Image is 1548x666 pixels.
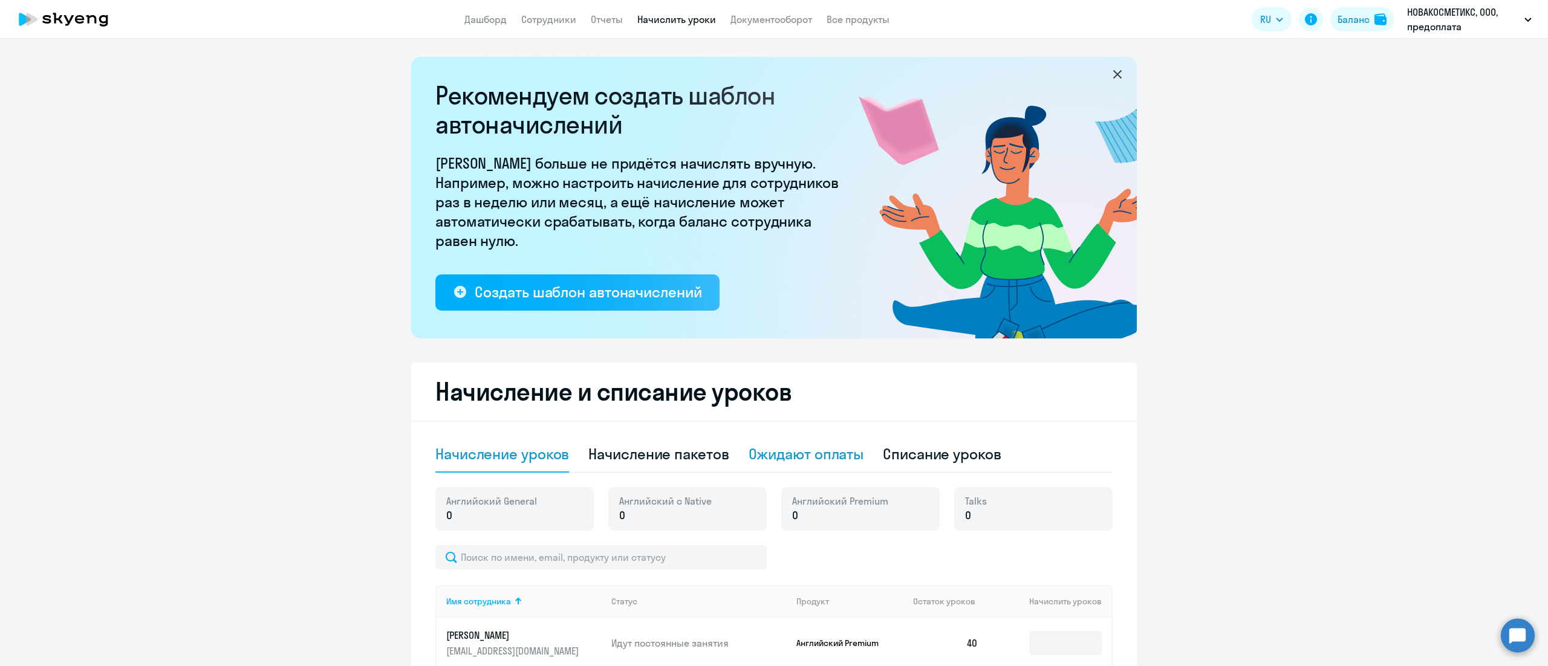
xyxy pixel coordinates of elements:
[796,596,904,607] div: Продукт
[827,13,889,25] a: Все продукты
[446,644,582,658] p: [EMAIL_ADDRESS][DOMAIN_NAME]
[913,596,988,607] div: Остаток уроков
[619,508,625,523] span: 0
[1401,5,1538,34] button: НОВАКОСМЕТИКС, ООО, предоплата
[446,596,511,607] div: Имя сотрудника
[521,13,576,25] a: Сотрудники
[637,13,716,25] a: Начислить уроки
[475,282,701,302] div: Создать шаблон автоначислений
[730,13,812,25] a: Документооборот
[446,596,602,607] div: Имя сотрудника
[792,508,798,523] span: 0
[1407,5,1520,34] p: НОВАКОСМЕТИКС, ООО, предоплата
[913,596,975,607] span: Остаток уроков
[1374,13,1387,25] img: balance
[446,494,537,508] span: Английский General
[1330,7,1394,31] button: Балансbalance
[792,494,888,508] span: Английский Premium
[883,444,1001,464] div: Списание уроков
[965,508,971,523] span: 0
[435,81,847,139] h2: Рекомендуем создать шаблон автоначислений
[591,13,623,25] a: Отчеты
[1260,12,1271,27] span: RU
[1338,12,1370,27] div: Баланс
[435,154,847,250] p: [PERSON_NAME] больше не придётся начислять вручную. Например, можно настроить начисление для сотр...
[435,545,767,569] input: Поиск по имени, email, продукту или статусу
[796,638,887,648] p: Английский Premium
[1252,7,1292,31] button: RU
[965,494,987,508] span: Talks
[435,274,720,311] button: Создать шаблон автоначислений
[749,444,864,464] div: Ожидают оплаты
[611,636,787,650] p: Идут постоянные занятия
[988,585,1111,618] th: Начислить уроков
[588,444,729,464] div: Начисление пакетов
[435,377,1113,406] h2: Начисление и списание уроков
[796,596,829,607] div: Продукт
[611,596,787,607] div: Статус
[446,629,582,642] p: [PERSON_NAME]
[464,13,507,25] a: Дашборд
[446,629,602,658] a: [PERSON_NAME][EMAIL_ADDRESS][DOMAIN_NAME]
[611,596,637,607] div: Статус
[435,444,569,464] div: Начисление уроков
[619,494,712,508] span: Английский с Native
[446,508,452,523] span: 0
